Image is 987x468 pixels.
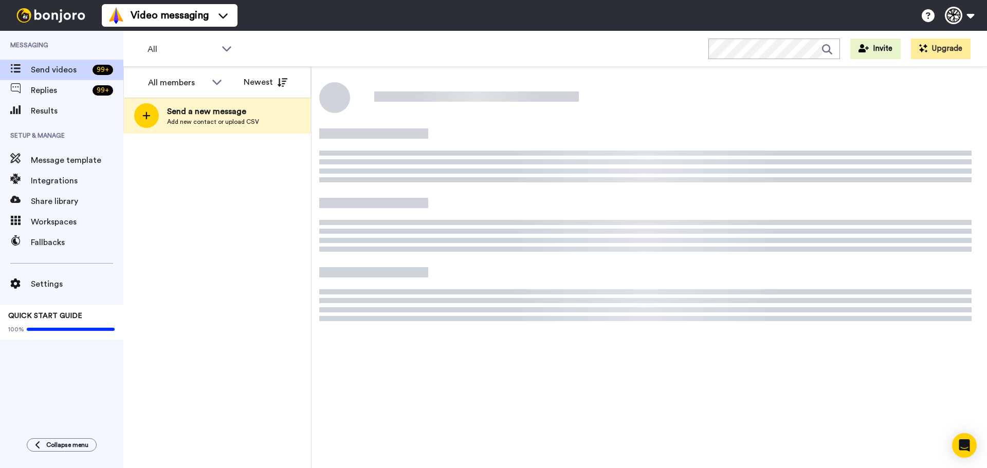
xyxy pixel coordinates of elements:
span: Integrations [31,175,123,187]
span: QUICK START GUIDE [8,312,82,320]
div: 99 + [93,65,113,75]
span: Add new contact or upload CSV [167,118,259,126]
span: Workspaces [31,216,123,228]
span: 100% [8,325,24,333]
button: Invite [850,39,901,59]
button: Newest [236,72,295,92]
div: 99 + [93,85,113,96]
img: vm-color.svg [108,7,124,24]
span: Settings [31,278,123,290]
span: Share library [31,195,123,208]
span: All [148,43,216,55]
img: bj-logo-header-white.svg [12,8,89,23]
div: Open Intercom Messenger [952,433,977,458]
span: Collapse menu [46,441,88,449]
span: Send videos [31,64,88,76]
button: Upgrade [911,39,971,59]
span: Video messaging [131,8,209,23]
span: Send a new message [167,105,259,118]
div: All members [148,77,207,89]
span: Results [31,105,123,117]
span: Replies [31,84,88,97]
span: Fallbacks [31,236,123,249]
span: Message template [31,154,123,166]
button: Collapse menu [27,438,97,452]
